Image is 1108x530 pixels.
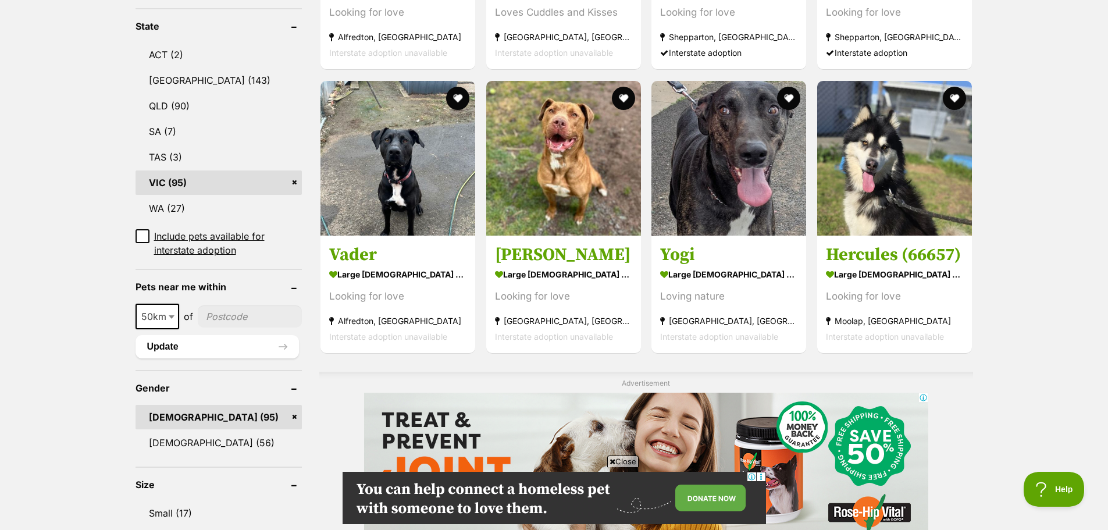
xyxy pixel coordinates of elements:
h3: [PERSON_NAME] [495,244,632,266]
span: 50km [137,308,178,325]
header: State [136,21,302,31]
div: Looking for love [826,289,963,304]
span: Interstate adoption unavailable [660,332,778,342]
button: favourite [446,87,469,110]
input: postcode [198,305,302,328]
div: Loving nature [660,289,797,304]
span: of [184,310,193,323]
div: Looking for love [660,5,797,21]
iframe: Help Scout Beacon - Open [1024,472,1085,507]
strong: Moolap, [GEOGRAPHIC_DATA] [826,313,963,329]
a: [DEMOGRAPHIC_DATA] (56) [136,431,302,455]
div: Looking for love [329,289,466,304]
strong: large [DEMOGRAPHIC_DATA] Dog [329,266,466,283]
a: Hercules (66657) large [DEMOGRAPHIC_DATA] Dog Looking for love Moolap, [GEOGRAPHIC_DATA] Intersta... [817,235,972,353]
div: Interstate adoption [660,45,797,61]
button: favourite [611,87,635,110]
div: Looking for love [329,5,466,21]
span: Interstate adoption unavailable [329,48,447,58]
a: SA (7) [136,119,302,144]
strong: large [DEMOGRAPHIC_DATA] Dog [660,266,797,283]
strong: large [DEMOGRAPHIC_DATA] Dog [495,266,632,283]
div: Looking for love [826,5,963,21]
strong: [GEOGRAPHIC_DATA], [GEOGRAPHIC_DATA] [660,313,797,329]
img: Jack Jack - Staffordshire Bull Terrier Dog [486,81,641,236]
a: Vader large [DEMOGRAPHIC_DATA] Dog Looking for love Alfredton, [GEOGRAPHIC_DATA] Interstate adopt... [320,235,475,353]
strong: Alfredton, [GEOGRAPHIC_DATA] [329,30,466,45]
strong: large [DEMOGRAPHIC_DATA] Dog [826,266,963,283]
span: Interstate adoption unavailable [826,332,944,342]
iframe: Advertisement [343,472,766,524]
img: Hercules (66657) - Siberian Husky Dog [817,81,972,236]
a: TAS (3) [136,145,302,169]
img: Yogi - Staghound x Greyhound Dog [651,81,806,236]
div: Looking for love [495,289,632,304]
a: [PERSON_NAME] large [DEMOGRAPHIC_DATA] Dog Looking for love [GEOGRAPHIC_DATA], [GEOGRAPHIC_DATA] ... [486,235,641,353]
h3: Hercules (66657) [826,244,963,266]
div: Loves Cuddles and Kisses [495,5,632,21]
header: Pets near me within [136,282,302,292]
span: Interstate adoption unavailable [329,332,447,342]
a: QLD (90) [136,94,302,118]
a: Yogi large [DEMOGRAPHIC_DATA] Dog Loving nature [GEOGRAPHIC_DATA], [GEOGRAPHIC_DATA] Interstate a... [651,235,806,353]
span: Close [607,456,639,467]
span: Include pets available for interstate adoption [154,229,302,257]
h3: Vader [329,244,466,266]
img: Vader - German Shorthaired Pointer Dog [320,81,475,236]
header: Gender [136,383,302,393]
a: WA (27) [136,196,302,220]
strong: [GEOGRAPHIC_DATA], [GEOGRAPHIC_DATA] [495,30,632,45]
span: Interstate adoption unavailable [495,48,613,58]
a: [GEOGRAPHIC_DATA] (143) [136,68,302,93]
strong: Shepparton, [GEOGRAPHIC_DATA] [660,30,797,45]
a: ACT (2) [136,42,302,67]
button: Update [136,335,300,358]
a: Small (17) [136,501,302,525]
div: Interstate adoption [826,45,963,61]
strong: [GEOGRAPHIC_DATA], [GEOGRAPHIC_DATA] [495,313,632,329]
a: VIC (95) [136,170,302,195]
a: Include pets available for interstate adoption [136,229,302,257]
span: Interstate adoption unavailable [495,332,613,342]
span: 50km [136,304,179,329]
h3: Yogi [660,244,797,266]
button: favourite [943,87,966,110]
button: favourite [777,87,800,110]
a: [DEMOGRAPHIC_DATA] (95) [136,405,302,429]
header: Size [136,479,302,490]
strong: Alfredton, [GEOGRAPHIC_DATA] [329,313,466,329]
strong: Shepparton, [GEOGRAPHIC_DATA] [826,30,963,45]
